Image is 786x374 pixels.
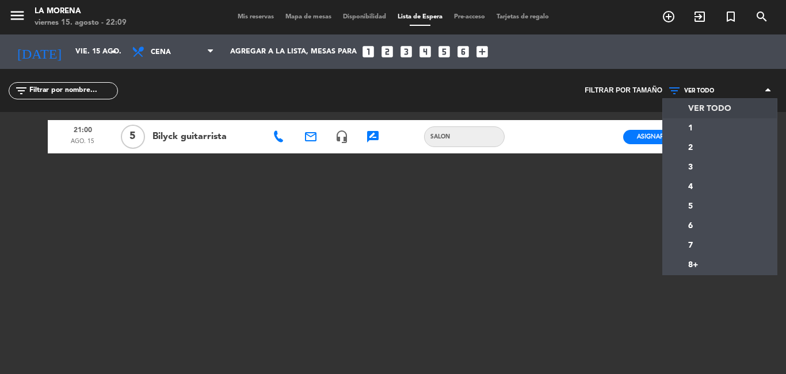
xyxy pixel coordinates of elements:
div: La Morena [35,6,127,17]
i: looks_6 [456,44,471,59]
button: menu [9,7,26,28]
span: Tarjetas de regalo [491,14,555,20]
i: looks_3 [399,44,414,59]
i: looks_4 [418,44,433,59]
i: add_circle_outline [662,10,676,24]
i: email [304,130,318,144]
a: 5 [663,196,777,216]
span: Asignar [637,132,664,141]
span: Bilyck guitarrista [152,129,260,144]
span: Mis reservas [232,14,280,20]
div: viernes 15. agosto - 22:09 [35,17,127,29]
i: looks_5 [437,44,452,59]
i: rate_review [366,130,380,144]
i: looks_two [380,44,395,59]
input: Filtrar por nombre... [28,84,117,97]
a: 4 [663,177,777,196]
span: Filtrar por tamaño [585,85,662,97]
span: ago. 15 [52,137,113,152]
span: Cena [151,41,205,63]
i: add_box [475,44,490,59]
a: 8+ [663,255,777,275]
span: 5 [121,125,145,149]
i: [DATE] [9,39,70,64]
a: 7 [663,236,777,255]
i: looks_one [361,44,376,59]
a: 3 [663,157,777,177]
i: headset_mic [335,130,349,144]
span: Lista de Espera [392,14,448,20]
a: VER TODO [663,99,777,118]
span: Pre-acceso [448,14,491,20]
i: search [755,10,769,24]
button: Asignar [623,130,678,144]
i: filter_list [14,84,28,98]
span: SALON [425,132,456,141]
a: 2 [663,138,777,157]
span: Disponibilidad [337,14,392,20]
span: Mapa de mesas [280,14,337,20]
i: turned_in_not [724,10,738,24]
a: 1 [663,118,777,138]
span: 21:00 [52,122,113,137]
i: arrow_drop_down [107,45,121,59]
span: VER TODO [684,87,714,94]
i: exit_to_app [693,10,707,24]
i: menu [9,7,26,24]
span: Agregar a la lista, mesas para [230,48,357,56]
a: 6 [663,216,777,236]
